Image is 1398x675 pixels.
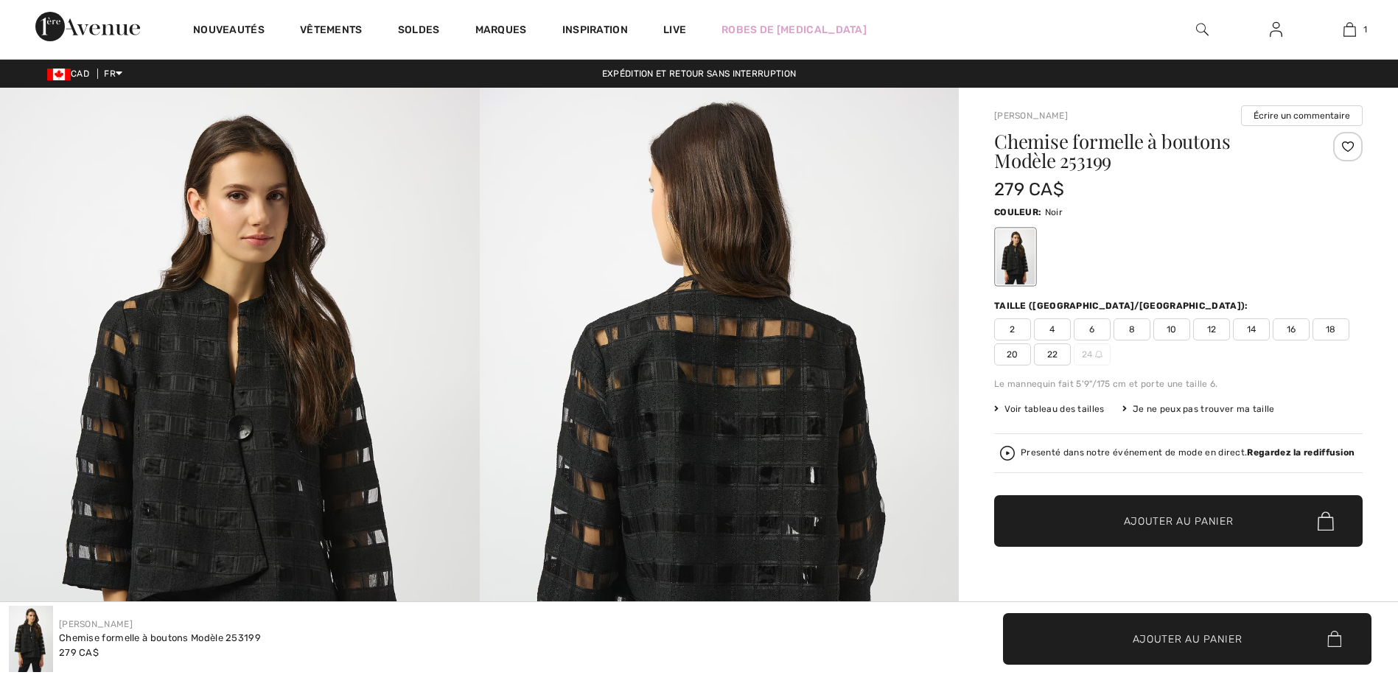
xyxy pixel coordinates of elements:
button: Ajouter au panier [1003,613,1371,665]
img: Bag.svg [1327,631,1341,647]
img: Mon panier [1343,21,1356,38]
span: 16 [1273,318,1310,340]
a: [PERSON_NAME] [59,619,133,629]
span: Ajouter au panier [1124,514,1234,529]
span: 8 [1114,318,1150,340]
span: FR [104,69,122,79]
img: Regardez la rediffusion [1000,446,1015,461]
a: Soldes [398,24,440,39]
span: 20 [994,343,1031,366]
div: Le mannequin fait 5'9"/175 cm et porte une taille 6. [994,377,1363,391]
a: Live [663,22,686,38]
img: Bag.svg [1318,511,1334,531]
span: CAD [47,69,95,79]
img: recherche [1196,21,1209,38]
a: 1 [1313,21,1385,38]
a: Nouveautés [193,24,265,39]
span: 10 [1153,318,1190,340]
button: Écrire un commentaire [1241,105,1363,126]
a: Marques [475,24,527,39]
div: Presenté dans notre événement de mode en direct. [1021,448,1355,458]
strong: Regardez la rediffusion [1247,447,1355,458]
button: Ajouter au panier [994,495,1363,547]
span: 22 [1034,343,1071,366]
div: Taille ([GEOGRAPHIC_DATA]/[GEOGRAPHIC_DATA]): [994,299,1251,312]
span: Voir tableau des tailles [994,402,1105,416]
div: Chemise formelle à boutons Modèle 253199 [59,631,261,646]
span: 12 [1193,318,1230,340]
div: Je ne peux pas trouver ma taille [1122,402,1275,416]
span: 18 [1313,318,1349,340]
span: 2 [994,318,1031,340]
a: Vêtements [300,24,363,39]
span: Couleur: [994,207,1041,217]
span: 1 [1363,23,1367,36]
a: Robes de [MEDICAL_DATA] [721,22,867,38]
h1: Chemise formelle à boutons Modèle 253199 [994,132,1301,170]
a: Se connecter [1258,21,1294,39]
img: ring-m.svg [1095,351,1102,358]
span: 24 [1074,343,1111,366]
span: 6 [1074,318,1111,340]
a: [PERSON_NAME] [994,111,1068,121]
img: 1ère Avenue [35,12,140,41]
span: Ajouter au panier [1133,631,1243,646]
span: 4 [1034,318,1071,340]
span: 279 CA$ [59,647,99,658]
img: Mes infos [1270,21,1282,38]
span: Inspiration [562,24,628,39]
span: 14 [1233,318,1270,340]
img: Chemise Formelle &agrave; Boutons mod&egrave;le 253199 [9,606,53,672]
div: Noir [996,229,1035,284]
span: Noir [1045,207,1063,217]
img: Canadian Dollar [47,69,71,80]
span: 279 CA$ [994,179,1064,200]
